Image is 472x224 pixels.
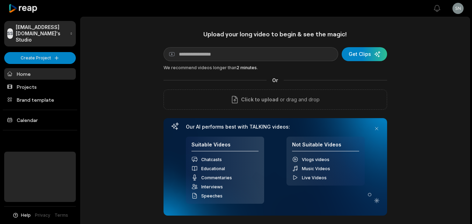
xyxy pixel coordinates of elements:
[237,65,257,70] span: 2 minutes
[4,52,76,64] button: Create Project
[21,212,31,218] span: Help
[342,47,387,61] button: Get Clips
[4,81,76,93] a: Projects
[302,175,327,180] span: Live Videos
[186,124,365,130] h3: Our AI performs best with TALKING videos:
[4,94,76,106] a: Brand template
[7,28,13,39] div: SS
[267,77,284,84] span: Or
[201,193,223,198] span: Speeches
[241,95,278,104] span: Click to upload
[16,24,67,43] p: [EMAIL_ADDRESS][DOMAIN_NAME]'s Studio
[278,95,320,104] p: or drag and drop
[302,157,329,162] span: Vlogs videos
[55,212,68,218] a: Terms
[164,30,387,38] h1: Upload your long video to begin & see the magic!
[201,157,222,162] span: Chatcasts
[292,142,359,152] h4: Not Suitable Videos
[302,166,330,171] span: Music Videos
[164,65,387,71] div: We recommend videos longer than .
[35,212,50,218] a: Privacy
[201,184,223,189] span: Interviews
[201,175,232,180] span: Commentaries
[4,114,76,126] a: Calendar
[191,142,259,152] h4: Suitable Videos
[4,68,76,80] a: Home
[12,212,31,218] button: Help
[201,166,225,171] span: Educational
